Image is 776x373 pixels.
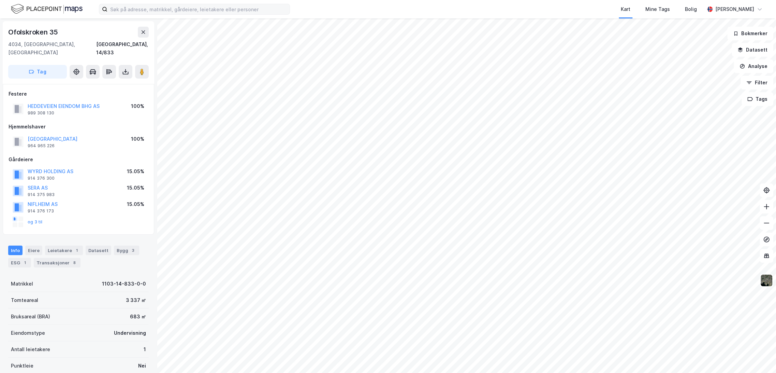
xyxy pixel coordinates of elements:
div: Eiere [25,246,42,255]
button: Tags [742,92,773,106]
div: Matrikkel [11,280,33,288]
button: Bokmerker [727,27,773,40]
div: 8 [71,259,78,266]
div: [GEOGRAPHIC_DATA], 14/833 [96,40,149,57]
div: Leietakere [45,246,83,255]
button: Tag [8,65,67,79]
div: Festere [9,90,148,98]
div: Transaksjoner [34,258,80,267]
div: 1103-14-833-0-0 [102,280,146,288]
div: Bygg [114,246,139,255]
div: 1 [144,345,146,354]
iframe: Chat Widget [742,340,776,373]
div: 15.05% [127,167,144,176]
div: 964 965 226 [28,143,55,149]
input: Søk på adresse, matrikkel, gårdeiere, leietakere eller personer [107,4,290,14]
div: 914 376 300 [28,176,55,181]
div: 914 375 983 [28,192,55,197]
div: Antall leietakere [11,345,50,354]
div: Gårdeiere [9,155,148,164]
div: 15.05% [127,200,144,208]
button: Analyse [734,59,773,73]
img: logo.f888ab2527a4732fd821a326f86c7f29.svg [11,3,83,15]
div: Bruksareal (BRA) [11,313,50,321]
div: Bolig [685,5,697,13]
div: Mine Tags [645,5,670,13]
div: Undervisning [114,329,146,337]
div: 100% [131,135,144,143]
div: Punktleie [11,362,33,370]
div: Kart [621,5,630,13]
div: 100% [131,102,144,110]
div: 3 [130,247,136,254]
div: ESG [8,258,31,267]
div: Eiendomstype [11,329,45,337]
div: 4034, [GEOGRAPHIC_DATA], [GEOGRAPHIC_DATA] [8,40,96,57]
div: 989 308 130 [28,110,54,116]
div: Tomteareal [11,296,38,304]
div: 1 [73,247,80,254]
div: 914 376 173 [28,208,54,214]
div: Hjemmelshaver [9,123,148,131]
div: Datasett [86,246,111,255]
div: Nei [138,362,146,370]
button: Filter [741,76,773,89]
div: Ofolskroken 35 [8,27,59,38]
div: 683 ㎡ [130,313,146,321]
div: 3 337 ㎡ [126,296,146,304]
img: 9k= [760,274,773,287]
div: Kontrollprogram for chat [742,340,776,373]
div: 1 [21,259,28,266]
div: [PERSON_NAME] [715,5,754,13]
div: 15.05% [127,184,144,192]
button: Datasett [732,43,773,57]
div: Info [8,246,23,255]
